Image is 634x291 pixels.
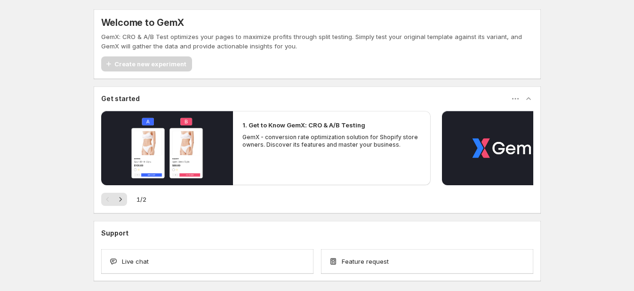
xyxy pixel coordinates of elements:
p: GemX - conversion rate optimization solution for Shopify store owners. Discover its features and ... [242,134,421,149]
span: Feature request [342,257,389,266]
h3: Get started [101,94,140,103]
h2: 1. Get to Know GemX: CRO & A/B Testing [242,120,365,130]
h5: Welcome to GemX [101,17,184,28]
span: 1 / 2 [136,195,146,204]
h3: Support [101,228,128,238]
span: Live chat [122,257,149,266]
p: GemX: CRO & A/B Test optimizes your pages to maximize profits through split testing. Simply test ... [101,32,533,51]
